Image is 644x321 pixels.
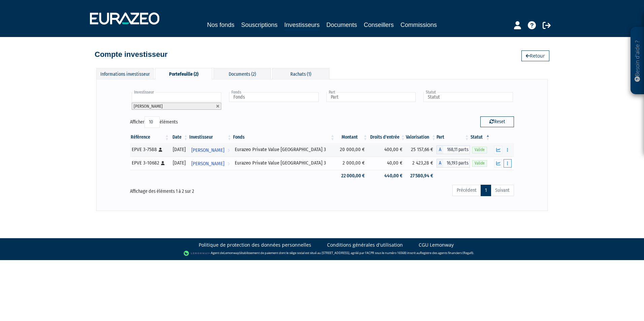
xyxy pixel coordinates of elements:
[470,132,491,143] th: Statut : activer pour trier la colonne par ordre d&eacute;croissant
[130,116,178,128] label: Afficher éléments
[172,146,186,153] div: [DATE]
[326,20,357,30] a: Documents
[521,50,549,61] a: Retour
[368,156,406,170] td: 40,00 €
[406,170,437,182] td: 27 580,94 €
[172,159,186,167] div: [DATE]
[400,20,437,30] a: Commissions
[406,156,437,170] td: 2 423,28 €
[420,251,473,255] a: Registre des agents financiers (Regafi)
[170,132,189,143] th: Date: activer pour trier la colonne par ordre croissant
[481,185,491,196] a: 1
[272,68,329,79] div: Rachats (1)
[189,143,232,156] a: [PERSON_NAME]
[132,159,167,167] div: EPVE 3-10682
[364,20,394,30] a: Conseillers
[199,242,311,248] a: Politique de protection des données personnelles
[437,159,470,168] div: A - Eurazeo Private Value Europe 3
[437,159,443,168] span: A
[191,157,224,170] span: [PERSON_NAME]
[368,132,406,143] th: Droits d'entrée: activer pour trier la colonne par ordre croissant
[232,132,335,143] th: Fonds: activer pour trier la colonne par ordre croissant
[224,251,239,255] a: Lemonway
[335,156,368,170] td: 2 000,00 €
[132,146,167,153] div: EPVE 3-7588
[368,170,406,182] td: 440,00 €
[406,143,437,156] td: 25 157,66 €
[335,143,368,156] td: 20 000,00 €
[241,20,278,30] a: Souscriptions
[130,184,284,195] div: Affichage des éléments 1 à 2 sur 2
[96,68,154,79] div: Informations investisseur
[437,132,470,143] th: Part: activer pour trier la colonne par ordre croissant
[480,116,514,127] button: Reset
[161,161,165,165] i: [Français] Personne physique
[144,116,160,128] select: Afficheréléments
[95,50,167,59] h4: Compte investisseur
[284,20,320,31] a: Investisseurs
[7,250,637,257] div: - Agent de (établissement de paiement dont le siège social est situé au [STREET_ADDRESS], agréé p...
[155,68,212,79] div: Portefeuille (2)
[472,160,487,167] span: Valide
[130,132,170,143] th: Référence : activer pour trier la colonne par ordre croissant
[327,242,403,248] a: Conditions générales d'utilisation
[227,144,230,156] i: Voir l'investisseur
[335,170,368,182] td: 22 000,00 €
[191,144,224,156] span: [PERSON_NAME]
[443,159,470,168] span: 16,193 parts
[207,20,234,30] a: Nos fonds
[184,250,210,257] img: logo-lemonway.png
[472,147,487,153] span: Valide
[159,148,162,152] i: [Français] Personne physique
[437,145,443,154] span: A
[134,104,163,109] span: [PERSON_NAME]
[227,157,230,170] i: Voir l'investisseur
[443,145,470,154] span: 168,11 parts
[189,156,232,170] a: [PERSON_NAME]
[406,132,437,143] th: Valorisation: activer pour trier la colonne par ordre croissant
[368,143,406,156] td: 400,00 €
[437,145,470,154] div: A - Eurazeo Private Value Europe 3
[214,68,271,79] div: Documents (2)
[634,31,641,91] p: Besoin d'aide ?
[235,159,333,167] div: Eurazeo Private Value [GEOGRAPHIC_DATA] 3
[90,12,159,25] img: 1732889491-logotype_eurazeo_blanc_rvb.png
[335,132,368,143] th: Montant: activer pour trier la colonne par ordre croissant
[235,146,333,153] div: Eurazeo Private Value [GEOGRAPHIC_DATA] 3
[419,242,454,248] a: CGU Lemonway
[189,132,232,143] th: Investisseur: activer pour trier la colonne par ordre croissant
